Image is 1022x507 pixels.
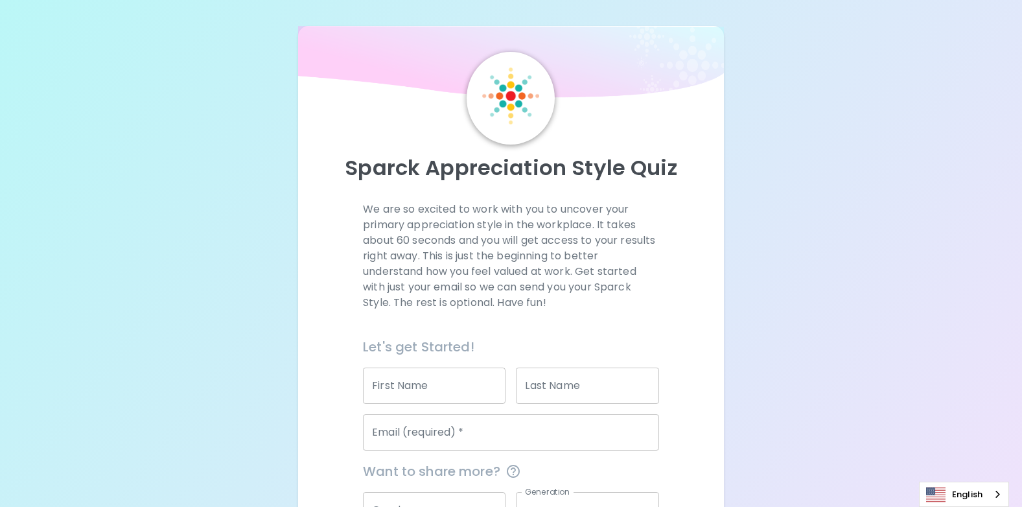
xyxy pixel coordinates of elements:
[314,155,708,181] p: Sparck Appreciation Style Quiz
[363,461,659,482] span: Want to share more?
[505,464,521,479] svg: This information is completely confidential and only used for aggregated appreciation studies at ...
[298,26,724,104] img: wave
[919,482,1009,507] aside: Language selected: English
[525,486,570,497] label: Generation
[363,336,659,357] h6: Let's get Started!
[363,202,659,311] p: We are so excited to work with you to uncover your primary appreciation style in the workplace. I...
[919,482,1009,507] div: Language
[920,482,1008,506] a: English
[482,67,539,124] img: Sparck Logo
